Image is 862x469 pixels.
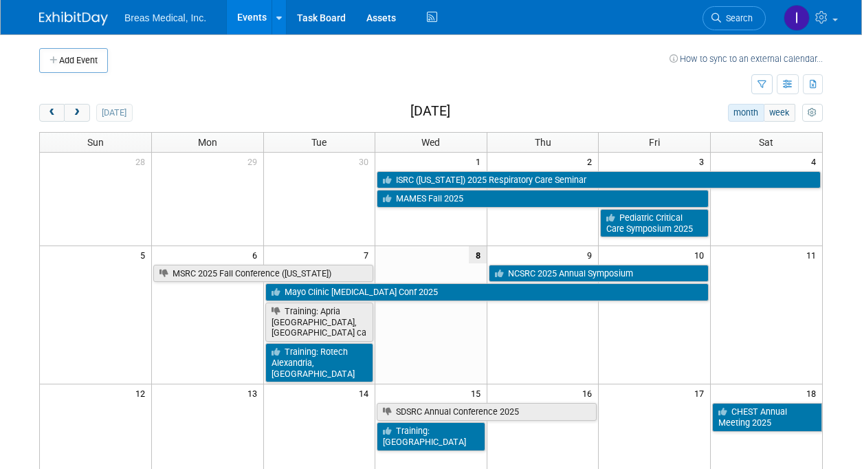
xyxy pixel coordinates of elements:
button: next [64,104,89,122]
span: 9 [586,246,598,263]
span: 28 [134,153,151,170]
span: Search [721,13,753,23]
a: SDSRC Annual Conference 2025 [377,403,597,421]
a: CHEST Annual Meeting 2025 [712,403,822,431]
span: 11 [805,246,822,263]
a: Training: [GEOGRAPHIC_DATA] [377,422,485,450]
span: 29 [246,153,263,170]
span: 17 [693,384,710,402]
a: Search [703,6,766,30]
span: 18 [805,384,822,402]
h2: [DATE] [410,104,450,119]
span: 13 [246,384,263,402]
span: 3 [698,153,710,170]
span: 30 [357,153,375,170]
span: 14 [357,384,375,402]
span: Fri [649,137,660,148]
i: Personalize Calendar [808,109,817,118]
span: 10 [693,246,710,263]
span: 2 [586,153,598,170]
a: Mayo Clinic [MEDICAL_DATA] Conf 2025 [265,283,709,301]
a: How to sync to an external calendar... [670,54,823,64]
img: Inga Dolezar [784,5,810,31]
span: Thu [535,137,551,148]
button: week [764,104,795,122]
a: Training: Rotech Alexandria, [GEOGRAPHIC_DATA] [265,343,374,382]
span: Tue [311,137,327,148]
span: Mon [198,137,217,148]
a: Pediatric Critical Care Symposium 2025 [600,209,709,237]
span: 1 [474,153,487,170]
a: Training: Apria [GEOGRAPHIC_DATA], [GEOGRAPHIC_DATA] ca [265,303,374,342]
button: Add Event [39,48,108,73]
a: MSRC 2025 Fall Conference ([US_STATE]) [153,265,373,283]
span: Wed [421,137,440,148]
span: 16 [581,384,598,402]
button: [DATE] [96,104,133,122]
span: Sun [87,137,104,148]
span: 5 [139,246,151,263]
span: 6 [251,246,263,263]
span: 15 [469,384,487,402]
span: Breas Medical, Inc. [124,12,206,23]
button: month [728,104,764,122]
span: 7 [362,246,375,263]
a: MAMES Fall 2025 [377,190,709,208]
a: ISRC ([US_STATE]) 2025 Respiratory Care Seminar [377,171,821,189]
button: prev [39,104,65,122]
button: myCustomButton [802,104,823,122]
a: NCSRC 2025 Annual Symposium [489,265,709,283]
span: 4 [810,153,822,170]
span: 8 [469,246,487,263]
img: ExhibitDay [39,12,108,25]
span: 12 [134,384,151,402]
span: Sat [759,137,773,148]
